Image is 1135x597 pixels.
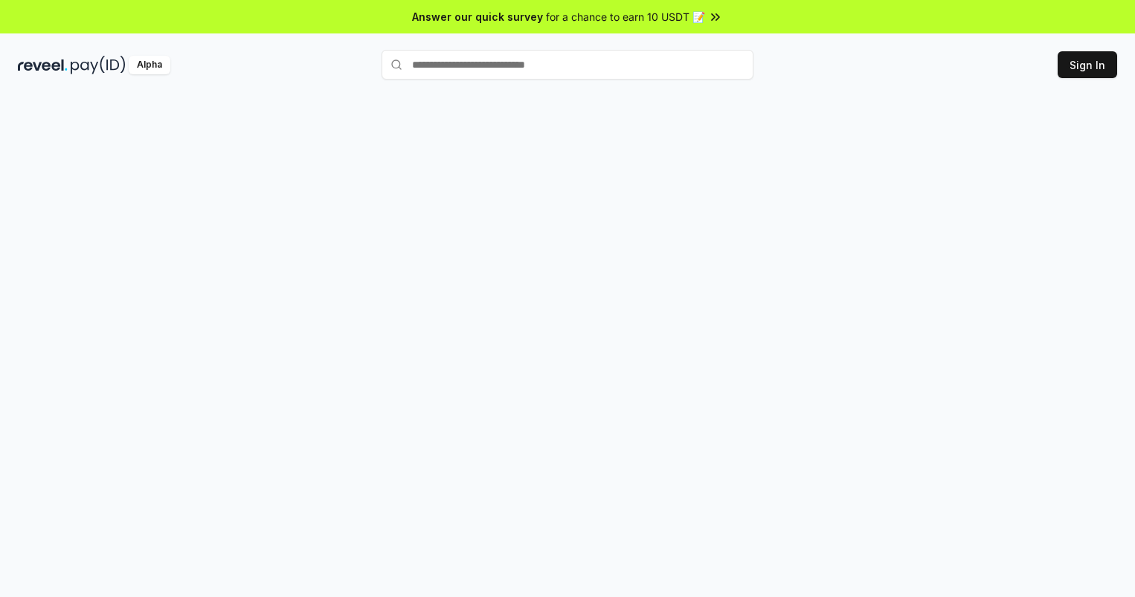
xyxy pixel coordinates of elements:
img: reveel_dark [18,56,68,74]
img: pay_id [71,56,126,74]
div: Alpha [129,56,170,74]
span: for a chance to earn 10 USDT 📝 [546,9,705,25]
span: Answer our quick survey [412,9,543,25]
button: Sign In [1058,51,1117,78]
